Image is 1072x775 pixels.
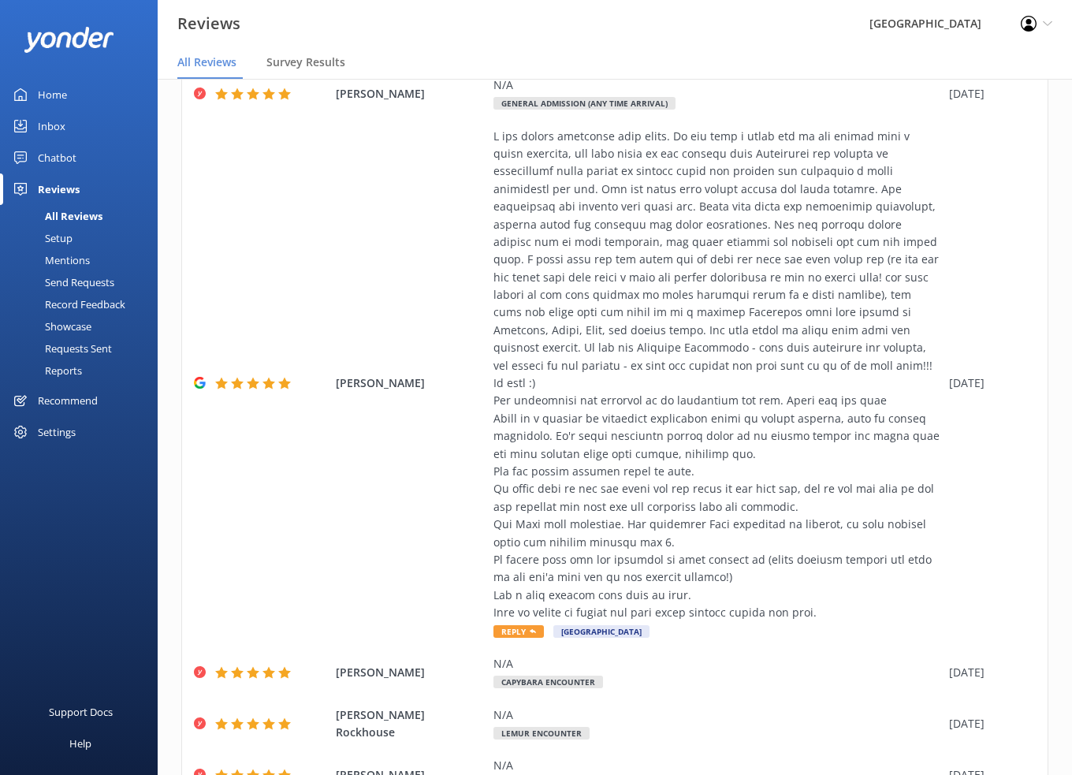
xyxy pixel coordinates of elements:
div: Support Docs [49,696,113,728]
div: All Reviews [9,205,102,227]
div: Inbox [38,110,65,142]
div: Showcase [9,315,91,337]
a: Showcase [9,315,158,337]
span: Reply [493,625,544,638]
a: Requests Sent [9,337,158,360]
div: N/A [493,757,941,774]
span: [GEOGRAPHIC_DATA] [553,625,650,638]
a: Send Requests [9,271,158,293]
div: Mentions [9,249,90,271]
span: [PERSON_NAME] [336,85,486,102]
span: General Admission (Any Time Arrival) [493,97,676,110]
a: Setup [9,227,158,249]
div: Reviews [38,173,80,205]
div: Help [69,728,91,759]
div: Home [38,79,67,110]
div: Settings [38,416,76,448]
span: Capybara Encounter [493,676,603,688]
div: N/A [493,706,941,724]
div: Chatbot [38,142,76,173]
div: [DATE] [949,715,1028,732]
span: All Reviews [177,54,236,70]
div: Recommend [38,385,98,416]
div: Send Requests [9,271,114,293]
div: Setup [9,227,73,249]
div: [DATE] [949,374,1028,392]
span: [PERSON_NAME] [336,664,486,681]
div: Record Feedback [9,293,125,315]
div: Requests Sent [9,337,112,360]
span: [PERSON_NAME] Rockhouse [336,706,486,742]
span: [PERSON_NAME] [336,374,486,392]
span: Survey Results [266,54,345,70]
a: Reports [9,360,158,382]
div: N/A [493,655,941,673]
div: L ips dolors ametconse adip elits. Do eiu temp i utlab etd ma ali enimad mini v quisn exercita, u... [493,128,941,622]
a: Mentions [9,249,158,271]
div: [DATE] [949,85,1028,102]
img: yonder-white-logo.png [24,27,114,53]
a: Record Feedback [9,293,158,315]
div: N/A [493,76,941,94]
span: Lemur Encounter [493,727,590,740]
h3: Reviews [177,11,240,36]
a: All Reviews [9,205,158,227]
div: [DATE] [949,664,1028,681]
div: Reports [9,360,82,382]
